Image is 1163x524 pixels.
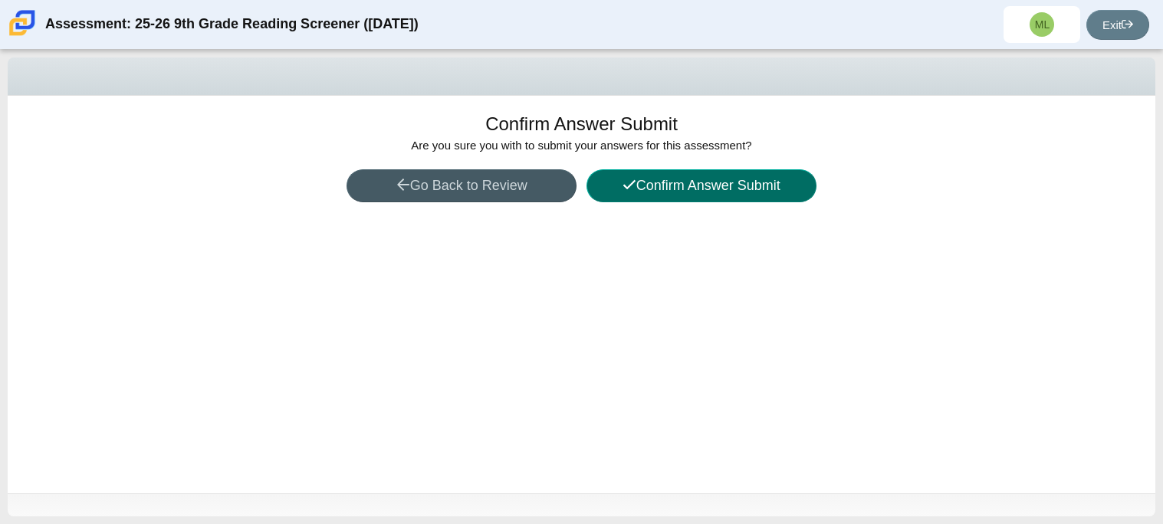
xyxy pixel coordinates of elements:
h1: Confirm Answer Submit [485,111,678,137]
span: Are you sure you with to submit your answers for this assessment? [411,139,751,152]
button: Confirm Answer Submit [586,169,816,202]
span: ML [1035,19,1050,30]
a: Exit [1086,10,1149,40]
button: Go Back to Review [347,169,577,202]
a: Carmen School of Science & Technology [6,28,38,41]
img: Carmen School of Science & Technology [6,7,38,39]
div: Assessment: 25-26 9th Grade Reading Screener ([DATE]) [45,6,419,43]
